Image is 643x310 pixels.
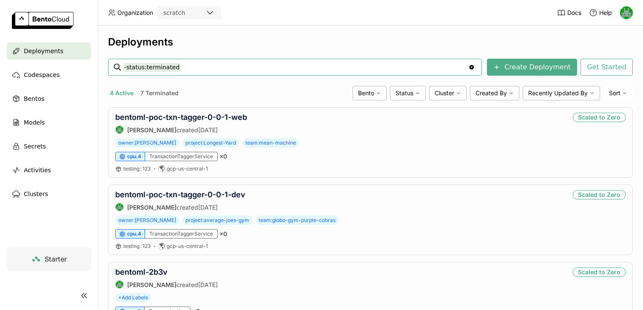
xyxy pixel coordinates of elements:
span: Cluster [435,89,454,97]
a: Deployments [7,43,91,60]
span: Recently Updated By [528,89,588,97]
span: gcp-us-central-1 [167,165,208,172]
div: TransactionTaggerService [145,152,218,161]
span: [DATE] [198,204,218,211]
div: Cluster [429,86,467,100]
span: Bentos [24,94,44,104]
span: Secrets [24,141,46,151]
a: Models [7,114,91,131]
img: logo [12,12,74,29]
span: × 0 [219,153,227,160]
span: [DATE] [198,281,218,288]
div: created [115,280,218,289]
div: Deployments [108,36,633,48]
div: Recently Updated By [523,86,600,100]
img: Sean Hickey [116,126,123,134]
div: created [115,203,245,211]
span: Organization [117,9,153,17]
div: Created By [470,86,519,100]
span: team:mean-machine [242,138,299,148]
a: testing:123 [123,165,151,172]
div: TransactionTaggerService [145,229,218,239]
span: owner:[PERSON_NAME] [115,138,179,148]
div: Scaled to Zero [573,190,626,199]
strong: [PERSON_NAME] [127,126,176,134]
a: bentoml-2b3v [115,267,168,276]
span: Help [599,9,612,17]
div: Scaled to Zero [573,113,626,122]
span: Docs [567,9,581,17]
span: Activities [24,165,51,175]
div: Status [390,86,426,100]
span: team:globo-gym-purple-cobras [256,216,339,225]
img: Sean Hickey [116,281,123,288]
a: Bentos [7,90,91,107]
input: Search [123,60,468,74]
span: Models [24,117,45,128]
a: Secrets [7,138,91,155]
span: testing 123 [123,243,151,249]
input: Selected scratch. [186,9,187,17]
span: Created By [475,89,507,97]
img: Sean Hickey [620,6,633,19]
span: : [140,165,142,172]
a: Activities [7,162,91,179]
span: owner:[PERSON_NAME] [115,216,179,225]
strong: [PERSON_NAME] [127,281,176,288]
button: 4 Active [108,88,135,99]
button: Get Started [580,59,633,76]
span: testing 123 [123,165,151,172]
span: project:average-joes-gym [182,216,252,225]
div: created [115,125,247,134]
button: 7 Terminated [139,88,180,99]
span: × 0 [219,230,227,238]
button: Create Deployment [487,59,577,76]
span: project:Longest-Yard [182,138,239,148]
a: testing:123 [123,243,151,250]
a: Clusters [7,185,91,202]
span: [DATE] [198,126,218,134]
a: bentoml-poc-txn-tagger-0-0-1-web [115,113,247,122]
span: Status [395,89,413,97]
span: : [140,243,142,249]
span: gcp-us-central-1 [167,243,208,250]
span: cpu.4 [127,153,141,160]
a: bentoml-poc-txn-tagger-0-0-1-dev [115,190,245,199]
img: Sean Hickey [116,203,123,211]
span: cpu.4 [127,230,141,237]
span: Starter [45,255,67,263]
span: Sort [609,89,620,97]
span: +Add Labels [115,293,151,302]
svg: Clear value [468,64,475,71]
div: Scaled to Zero [573,267,626,277]
span: Deployments [24,46,63,56]
a: Starter [7,247,91,271]
div: Help [589,9,612,17]
span: Bento [358,89,374,97]
a: Docs [557,9,581,17]
div: Bento [353,86,387,100]
a: Codespaces [7,66,91,83]
strong: [PERSON_NAME] [127,204,176,211]
div: Sort [603,86,633,100]
span: Clusters [24,189,48,199]
div: scratch [163,9,185,17]
span: Codespaces [24,70,60,80]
